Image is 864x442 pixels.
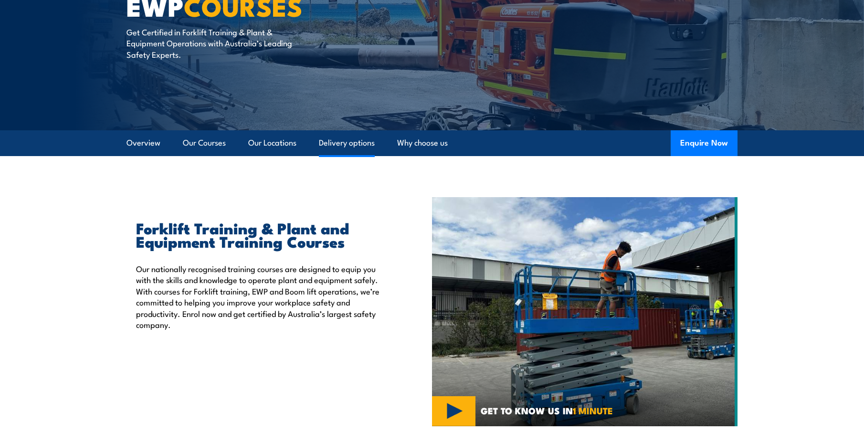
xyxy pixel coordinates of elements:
span: GET TO KNOW US IN [481,406,613,415]
a: Our Courses [183,130,226,156]
a: Delivery options [319,130,375,156]
p: Our nationally recognised training courses are designed to equip you with the skills and knowledg... [136,263,388,330]
p: Get Certified in Forklift Training & Plant & Equipment Operations with Australia’s Leading Safety... [126,26,301,60]
button: Enquire Now [671,130,738,156]
strong: 1 MINUTE [573,403,613,417]
img: Verification of Competency (VOC) for Elevating Work Platform (EWP) Under 11m [432,197,738,426]
h2: Forklift Training & Plant and Equipment Training Courses [136,221,388,248]
a: Overview [126,130,160,156]
a: Our Locations [248,130,296,156]
a: Why choose us [397,130,448,156]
